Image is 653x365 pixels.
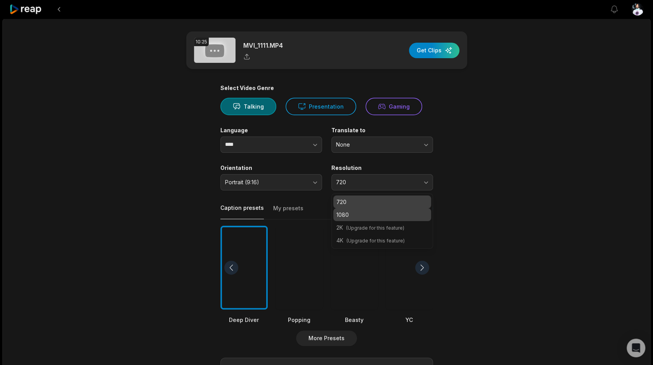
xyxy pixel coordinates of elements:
span: 720 [336,179,417,186]
div: 720 [331,194,433,249]
p: 4K [336,236,428,244]
div: Deep Diver [220,316,268,324]
span: Portrait (9:16) [225,179,307,186]
button: None [331,137,433,153]
button: Talking [220,98,276,115]
button: 720 [331,174,433,190]
label: Language [220,127,322,134]
div: Popping [275,316,323,324]
span: (Upgrade for this feature) [346,225,404,231]
div: Select Video Genre [220,85,433,92]
button: Caption presets [220,204,264,219]
label: Resolution [331,164,433,171]
span: None [336,141,417,148]
button: Gaming [365,98,422,115]
div: Beasty [331,316,378,324]
div: Open Intercom Messenger [627,339,645,357]
button: Get Clips [409,43,459,58]
div: 10:25 [194,38,209,46]
button: Presentation [286,98,356,115]
div: YC [386,316,433,324]
label: Orientation [220,164,322,171]
span: (Upgrade for this feature) [346,238,405,244]
p: MVI_1111.MP4 [243,41,283,50]
p: 1080 [336,211,428,219]
button: My presets [273,204,303,219]
label: Translate to [331,127,433,134]
p: 2K [336,223,428,232]
p: 720 [336,198,428,206]
button: More Presets [296,330,357,346]
button: Portrait (9:16) [220,174,322,190]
